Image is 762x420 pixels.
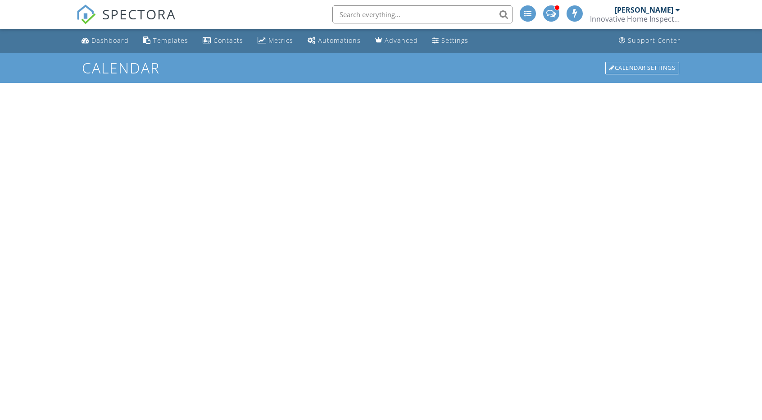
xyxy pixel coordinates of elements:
[385,36,418,45] div: Advanced
[102,5,176,23] span: SPECTORA
[429,32,472,49] a: Settings
[605,62,679,74] div: Calendar Settings
[332,5,513,23] input: Search everything...
[268,36,293,45] div: Metrics
[140,32,192,49] a: Templates
[82,60,680,76] h1: Calendar
[76,5,96,24] img: The Best Home Inspection Software - Spectora
[590,14,680,23] div: Innovative Home Inspections
[199,32,247,49] a: Contacts
[615,5,673,14] div: [PERSON_NAME]
[78,32,132,49] a: Dashboard
[91,36,129,45] div: Dashboard
[254,32,297,49] a: Metrics
[604,61,680,75] a: Calendar Settings
[318,36,361,45] div: Automations
[304,32,364,49] a: Automations (Advanced)
[213,36,243,45] div: Contacts
[628,36,680,45] div: Support Center
[372,32,422,49] a: Advanced
[615,32,684,49] a: Support Center
[153,36,188,45] div: Templates
[76,12,176,31] a: SPECTORA
[441,36,468,45] div: Settings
